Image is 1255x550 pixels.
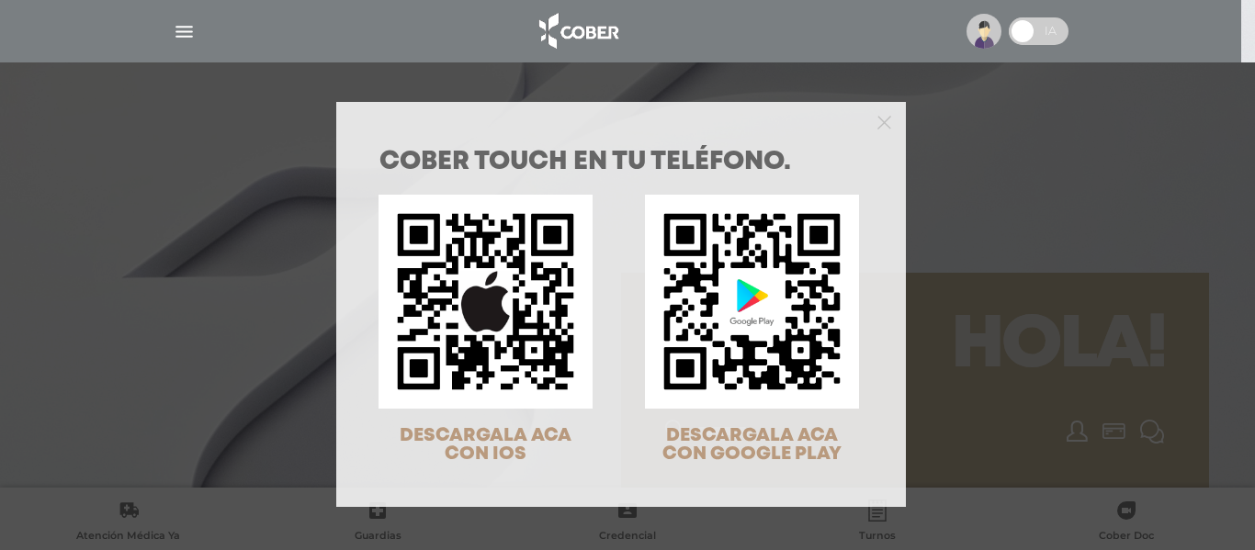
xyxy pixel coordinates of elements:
[645,195,859,409] img: qr-code
[662,427,842,463] span: DESCARGALA ACA CON GOOGLE PLAY
[379,150,863,175] h1: COBER TOUCH en tu teléfono.
[877,113,891,129] button: Close
[379,195,593,409] img: qr-code
[400,427,571,463] span: DESCARGALA ACA CON IOS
